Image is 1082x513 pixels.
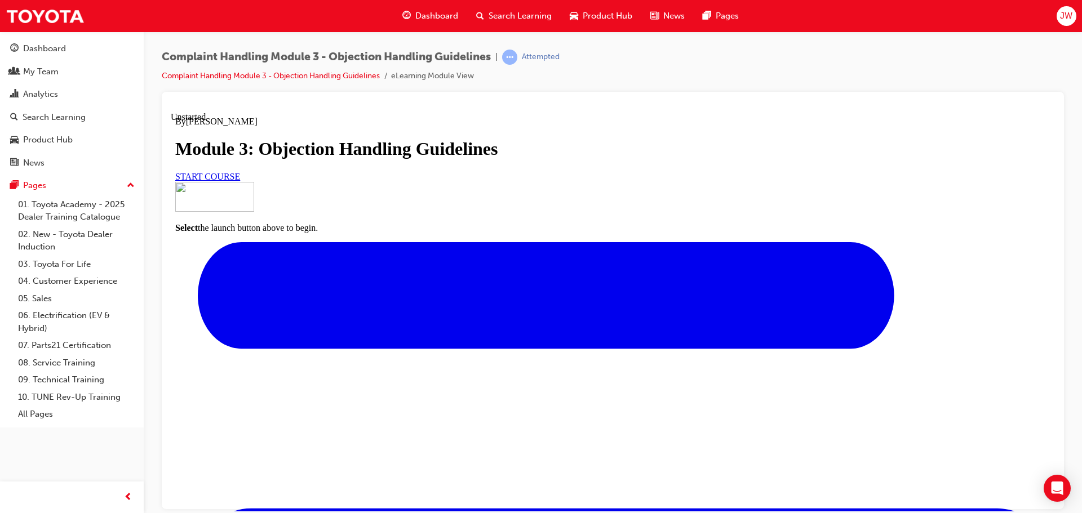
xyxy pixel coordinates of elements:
a: guage-iconDashboard [393,5,467,28]
button: Pages [5,175,139,196]
span: pages-icon [703,9,711,23]
a: Complaint Handling Module 3 - Objection Handling Guidelines [162,71,380,81]
h1: Module 3: Objection Handling Guidelines [5,26,880,47]
a: pages-iconPages [694,5,748,28]
span: up-icon [127,179,135,193]
a: Dashboard [5,38,139,59]
span: search-icon [476,9,484,23]
a: News [5,153,139,173]
span: chart-icon [10,90,19,100]
a: search-iconSearch Learning [467,5,561,28]
a: My Team [5,61,139,82]
span: guage-icon [10,44,19,54]
a: 04. Customer Experience [14,273,139,290]
button: DashboardMy TeamAnalyticsSearch LearningProduct HubNews [5,36,139,175]
a: 05. Sales [14,290,139,307]
span: | [495,51,498,64]
a: Analytics [5,84,139,105]
span: Pages [716,10,739,23]
div: Dashboard [23,42,66,55]
a: Search Learning [5,107,139,128]
strong: Select [5,111,27,121]
a: Product Hub [5,130,139,150]
button: JW [1057,6,1076,26]
p: the launch button above to begin. [5,111,880,121]
span: prev-icon [124,490,132,505]
span: news-icon [10,158,19,168]
span: News [663,10,685,23]
span: search-icon [10,113,18,123]
a: 01. Toyota Academy - 2025 Dealer Training Catalogue [14,196,139,226]
div: My Team [23,65,59,78]
div: Pages [23,179,46,192]
a: 08. Service Training [14,354,139,372]
a: 02. New - Toyota Dealer Induction [14,226,139,256]
a: news-iconNews [641,5,694,28]
span: Dashboard [415,10,458,23]
span: news-icon [650,9,659,23]
div: Analytics [23,88,58,101]
div: Open Intercom Messenger [1044,475,1071,502]
a: car-iconProduct Hub [561,5,641,28]
span: [PERSON_NAME] [15,5,87,14]
span: pages-icon [10,181,19,191]
span: car-icon [570,9,578,23]
span: guage-icon [402,9,411,23]
span: Product Hub [583,10,632,23]
a: 10. TUNE Rev-Up Training [14,389,139,406]
a: 09. Technical Training [14,371,139,389]
a: START COURSE [5,60,69,69]
div: Product Hub [23,133,73,146]
a: 06. Electrification (EV & Hybrid) [14,307,139,337]
a: 03. Toyota For Life [14,256,139,273]
a: 07. Parts21 Certification [14,337,139,354]
span: JW [1060,10,1072,23]
span: learningRecordVerb_ATTEMPT-icon [502,50,517,65]
span: Search Learning [489,10,552,23]
span: Complaint Handling Module 3 - Objection Handling Guidelines [162,51,491,64]
li: eLearning Module View [391,70,474,83]
div: News [23,157,45,169]
span: car-icon [10,135,19,145]
div: Attempted [522,52,560,63]
img: Trak [6,3,85,29]
a: All Pages [14,405,139,423]
div: Search Learning [23,111,86,124]
span: people-icon [10,67,19,77]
